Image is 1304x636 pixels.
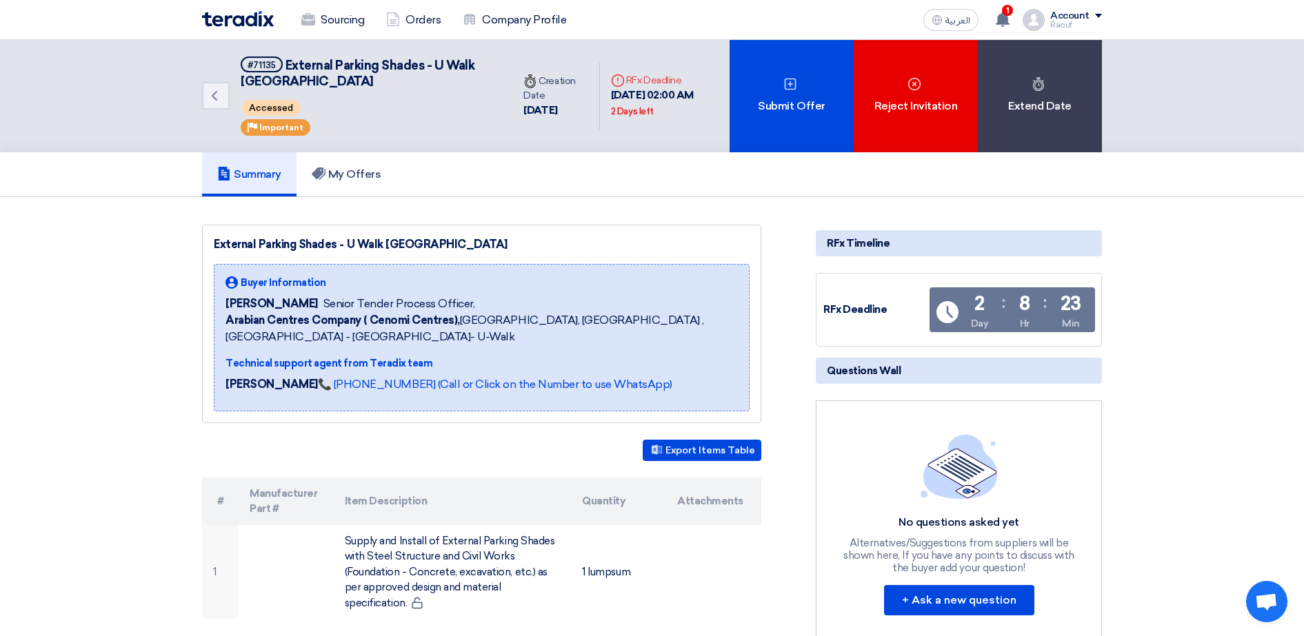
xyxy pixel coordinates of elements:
img: empty_state_list.svg [921,434,998,499]
span: External Parking Shades - U Walk [GEOGRAPHIC_DATA] [241,58,474,89]
img: profile_test.png [1023,9,1045,31]
div: Extend Date [978,40,1102,152]
div: External Parking Shades - U Walk [GEOGRAPHIC_DATA] [214,236,750,253]
div: Reject Invitation [854,40,978,152]
div: Alternatives/Suggestions from suppliers will be shown here, If you have any points to discuss wit... [842,537,1076,574]
span: 1 [1002,5,1013,16]
div: : [1002,290,1005,315]
div: Day [971,316,989,331]
div: Submit Offer [730,40,854,152]
div: Hr [1020,316,1030,331]
td: 1 lumpsum [571,525,666,619]
div: Min [1062,316,1080,331]
button: Export Items Table [643,440,761,461]
div: RFx Timeline [816,230,1102,256]
a: Summary [202,152,297,196]
div: Account [1050,10,1090,22]
a: Sourcing [290,5,375,35]
th: Item Description [334,478,572,525]
div: 2 Days left [611,105,654,119]
div: Raouf [1050,21,1102,29]
th: # [202,478,239,525]
h5: My Offers [312,167,381,181]
h5: External Parking Shades - U Walk Riyadh [241,57,496,90]
span: Accessed [242,100,300,116]
h5: Summary [217,167,281,181]
b: Arabian Centres Company ( Cenomi Centres), [225,314,460,327]
td: 1 [202,525,239,619]
div: No questions asked yet [842,515,1076,530]
td: Supply and Install of External Parking Shades with Steel Structure and Civil Works (Foundation - ... [334,525,572,619]
div: [DATE] 02:00 AM [611,88,719,119]
span: [PERSON_NAME] [225,296,318,312]
button: + Ask a new question [884,585,1034,615]
div: : [1043,290,1047,315]
div: #71135 [248,61,276,70]
div: Technical support agent from Teradix team [225,356,738,371]
th: Manufacturer Part # [239,478,334,525]
a: Open chat [1246,581,1287,622]
div: Creation Date [523,74,588,103]
a: Orders [375,5,452,35]
div: RFx Deadline [611,73,719,88]
span: Buyer Information [241,276,326,290]
div: 8 [1019,294,1030,314]
img: Teradix logo [202,11,274,27]
div: [DATE] [523,103,588,119]
span: Senior Tender Process Officer, [323,296,475,312]
a: Company Profile [452,5,577,35]
button: العربية [923,9,979,31]
span: Questions Wall [827,363,901,378]
strong: [PERSON_NAME] [225,378,318,391]
a: My Offers [297,152,397,196]
th: Attachments [666,478,761,525]
div: RFx Deadline [823,302,927,318]
span: Important [259,123,303,132]
a: 📞 [PHONE_NUMBER] (Call or Click on the Number to use WhatsApp) [318,378,672,391]
div: 2 [974,294,985,314]
th: Quantity [571,478,666,525]
span: [GEOGRAPHIC_DATA], [GEOGRAPHIC_DATA] ,[GEOGRAPHIC_DATA] - [GEOGRAPHIC_DATA]- U-Walk [225,312,738,345]
span: العربية [945,16,970,25]
div: 23 [1061,294,1081,314]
